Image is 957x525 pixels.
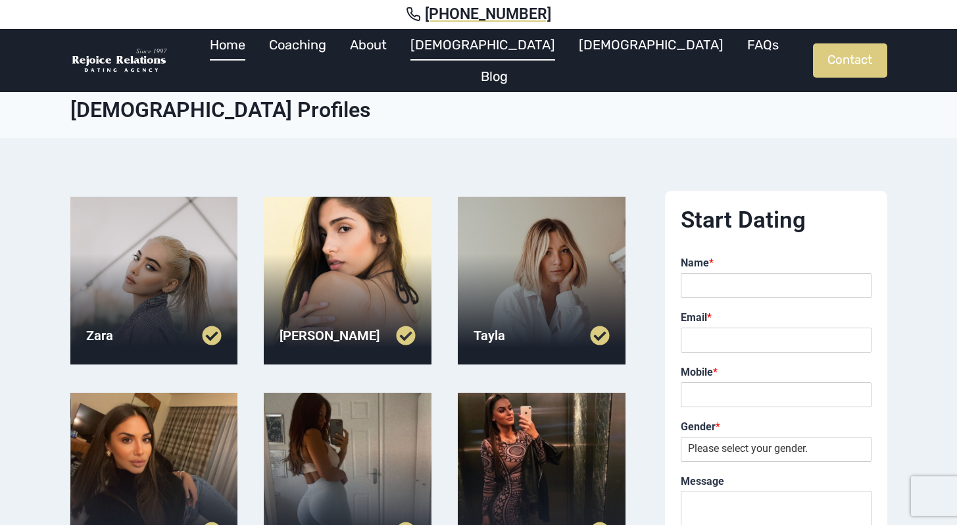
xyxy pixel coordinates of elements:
a: Blog [469,61,520,92]
span: [PHONE_NUMBER] [425,5,551,24]
label: Mobile [681,366,871,380]
div: Keywords by Traffic [145,78,222,86]
a: FAQs [735,29,791,61]
div: Domain Overview [50,78,118,86]
a: Contact [813,43,887,78]
label: Message [681,475,871,489]
h2: Start Dating [681,207,871,234]
a: Home [198,29,257,61]
label: Email [681,311,871,325]
div: v 4.0.25 [37,21,64,32]
a: [PHONE_NUMBER] [16,5,941,24]
input: Mobile [681,382,871,407]
a: [DEMOGRAPHIC_DATA] [567,29,735,61]
img: website_grey.svg [21,34,32,45]
nav: Primary Navigation [176,29,813,92]
label: Name [681,257,871,270]
h1: [DEMOGRAPHIC_DATA] Profiles [70,97,887,122]
img: tab_domain_overview_orange.svg [36,76,46,87]
img: tab_keywords_by_traffic_grey.svg [131,76,141,87]
a: Coaching [257,29,338,61]
img: logo_orange.svg [21,21,32,32]
a: [DEMOGRAPHIC_DATA] [399,29,567,61]
img: Rejoice Relations [70,47,169,74]
a: About [338,29,399,61]
div: Domain: [DOMAIN_NAME] [34,34,145,45]
label: Gender [681,420,871,434]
